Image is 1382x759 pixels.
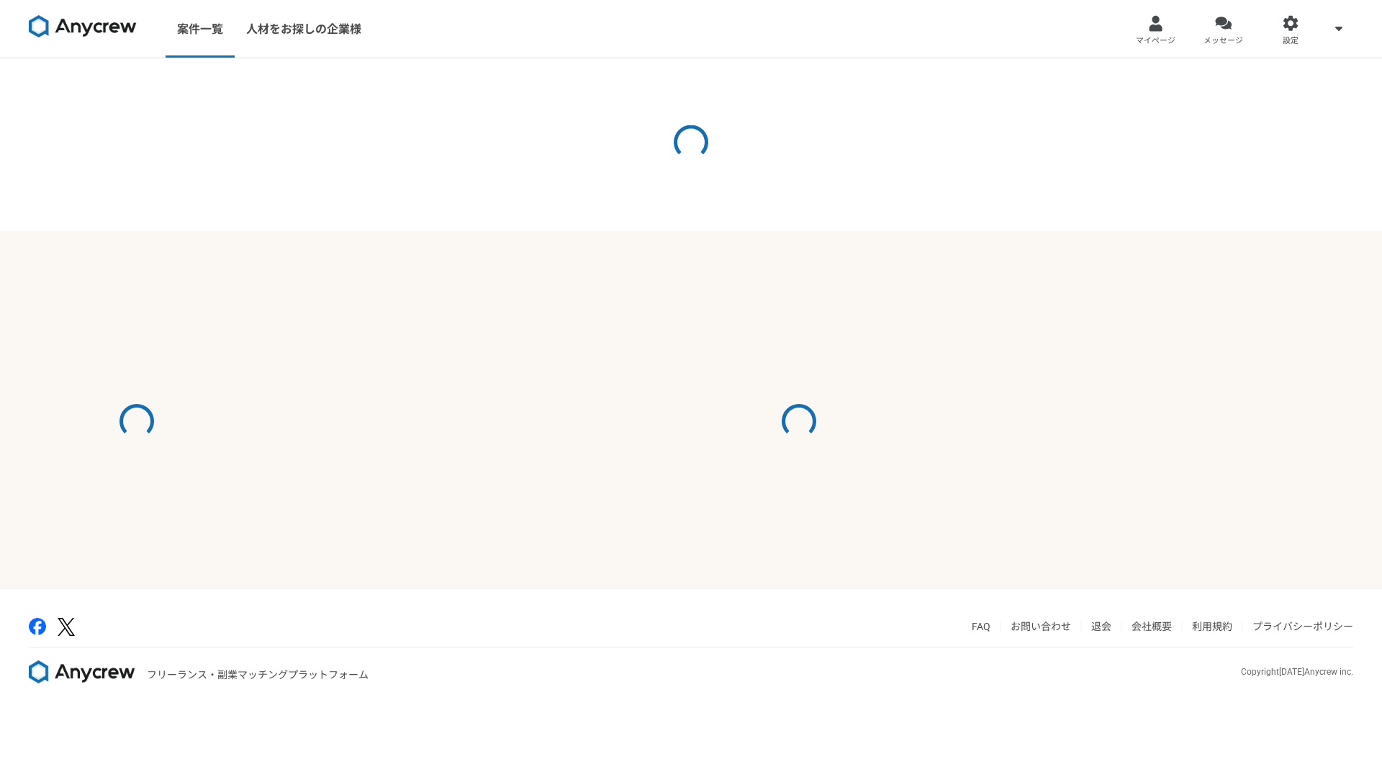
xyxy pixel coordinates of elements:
span: マイページ [1136,35,1175,47]
span: 設定 [1283,35,1299,47]
p: Copyright [DATE] Anycrew inc. [1241,665,1353,678]
a: FAQ [972,621,990,632]
img: facebook-2adfd474.png [29,618,46,635]
a: 利用規約 [1192,621,1232,632]
span: メッセージ [1203,35,1243,47]
img: x-391a3a86.png [58,618,75,636]
img: 8DqYSo04kwAAAAASUVORK5CYII= [29,660,135,683]
img: 8DqYSo04kwAAAAASUVORK5CYII= [29,15,137,38]
p: フリーランス・副業マッチングプラットフォーム [147,668,369,683]
a: お問い合わせ [1011,621,1071,632]
a: プライバシーポリシー [1252,621,1353,632]
a: 退会 [1091,621,1111,632]
a: 会社概要 [1132,621,1172,632]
